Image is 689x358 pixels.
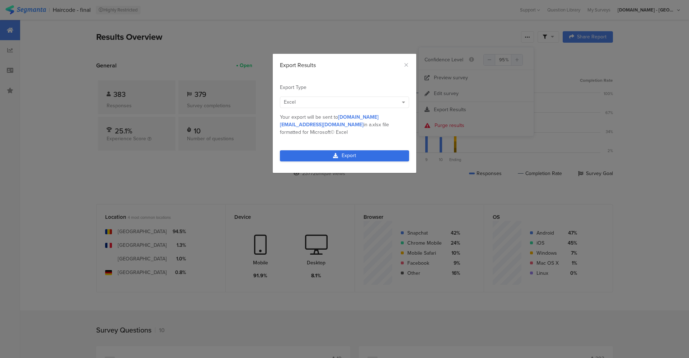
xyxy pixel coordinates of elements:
a: Export [280,150,409,161]
span: [DOMAIN_NAME][EMAIL_ADDRESS][DOMAIN_NAME] [280,113,379,128]
div: Your export will be sent to in a [280,113,409,136]
span: .xlsx file formatted for Microsoft© Excel [280,121,389,136]
div: Export Results [280,61,409,69]
div: Export Type [280,84,409,91]
div: dialog [273,54,416,173]
button: Close [403,61,409,69]
span: Excel [284,98,296,106]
